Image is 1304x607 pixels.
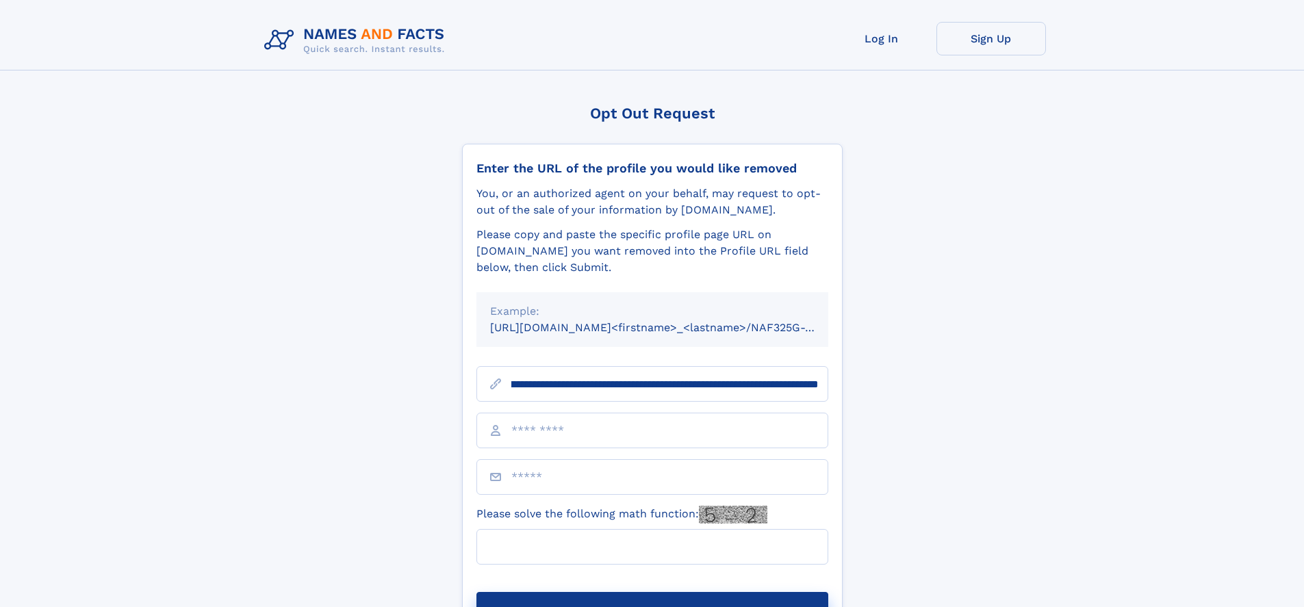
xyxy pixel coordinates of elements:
[259,22,456,59] img: Logo Names and Facts
[490,303,815,320] div: Example:
[476,161,828,176] div: Enter the URL of the profile you would like removed
[462,105,843,122] div: Opt Out Request
[490,321,854,334] small: [URL][DOMAIN_NAME]<firstname>_<lastname>/NAF325G-xxxxxxxx
[476,227,828,276] div: Please copy and paste the specific profile page URL on [DOMAIN_NAME] you want removed into the Pr...
[476,185,828,218] div: You, or an authorized agent on your behalf, may request to opt-out of the sale of your informatio...
[936,22,1046,55] a: Sign Up
[476,506,767,524] label: Please solve the following math function:
[827,22,936,55] a: Log In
